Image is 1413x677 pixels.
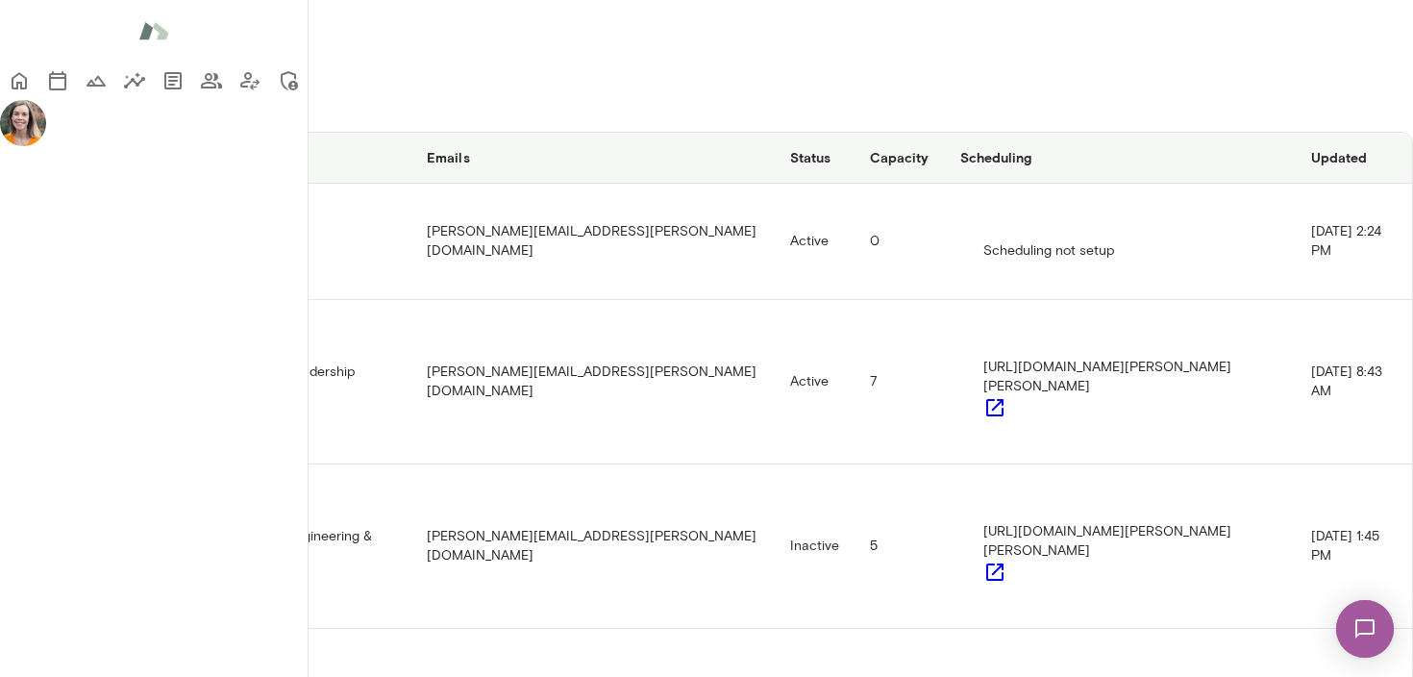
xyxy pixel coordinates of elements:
button: Documents [154,62,192,100]
button: Insights [115,62,154,100]
td: 7 [855,300,945,464]
button: Manage [269,62,308,100]
h6: Status [790,148,839,167]
button: Members [192,62,231,100]
button: Growth Plan [77,62,115,100]
p: [URL][DOMAIN_NAME][PERSON_NAME][PERSON_NAME] [983,522,1257,561]
button: Client app [231,62,269,100]
p: Scheduling not setup [983,241,1257,261]
td: [PERSON_NAME][EMAIL_ADDRESS][PERSON_NAME][DOMAIN_NAME] [411,300,775,464]
td: [PERSON_NAME][EMAIL_ADDRESS][PERSON_NAME][DOMAIN_NAME] [411,464,775,629]
h6: Capacity [870,148,930,167]
td: Active [775,300,855,464]
td: [DATE] 8:43 AM [1296,300,1412,464]
td: Inactive [775,464,855,629]
td: [DATE] 1:45 PM [1296,464,1412,629]
td: [PERSON_NAME][EMAIL_ADDRESS][PERSON_NAME][DOMAIN_NAME] [411,184,775,300]
h6: Scheduling [960,148,1280,167]
td: [DATE] 2:24 PM [1296,184,1412,300]
p: [URL][DOMAIN_NAME][PERSON_NAME][PERSON_NAME] [983,358,1257,396]
img: Mento [138,13,169,49]
td: 0 [855,184,945,300]
td: Active [775,184,855,300]
h6: Emails [427,148,759,167]
td: 5 [855,464,945,629]
button: Sessions [38,62,77,100]
h6: Updated [1311,148,1397,167]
